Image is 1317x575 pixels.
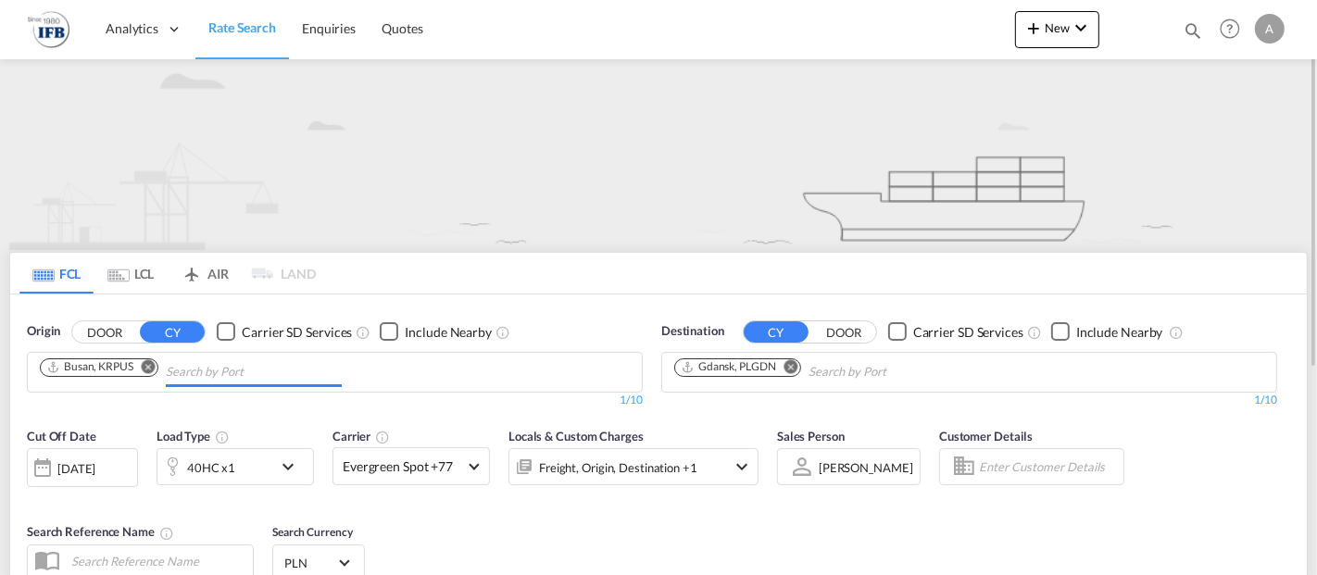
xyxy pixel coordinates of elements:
[168,253,242,294] md-tab-item: AIR
[343,457,463,476] span: Evergreen Spot +77
[166,357,342,387] input: Chips input.
[140,321,205,343] button: CY
[1022,20,1092,35] span: New
[277,456,308,478] md-icon: icon-chevron-down
[731,456,753,478] md-icon: icon-chevron-down
[888,322,1023,342] md-checkbox: Checkbox No Ink
[495,325,510,340] md-icon: Unchecked: Ignores neighbouring ports when fetching rates.Checked : Includes neighbouring ports w...
[19,253,316,294] md-pagination-wrapper: Use the left and right arrow keys to navigate between tabs
[9,59,1308,250] img: new-FCL.png
[157,448,314,485] div: 40HC x1icon-chevron-down
[332,429,390,444] span: Carrier
[661,322,724,341] span: Destination
[1027,325,1042,340] md-icon: Unchecked: Search for CY (Container Yard) services for all selected carriers.Checked : Search for...
[744,321,809,343] button: CY
[356,325,370,340] md-icon: Unchecked: Search for CY (Container Yard) services for all selected carriers.Checked : Search for...
[72,321,137,343] button: DOOR
[284,555,336,571] span: PLN
[382,20,422,36] span: Quotes
[302,20,356,36] span: Enquiries
[1255,14,1285,44] div: A
[57,460,95,477] div: [DATE]
[1015,11,1099,48] button: icon-plus 400-fgNewicon-chevron-down
[539,455,697,481] div: Freight Origin Destination Factory Stuffing
[819,460,913,475] div: [PERSON_NAME]
[46,359,137,375] div: Press delete to remove this chip.
[661,393,1277,408] div: 1/10
[181,263,203,277] md-icon: icon-airplane
[817,454,915,481] md-select: Sales Person: Agata Wojczyńska
[27,485,41,510] md-datepicker: Select
[1070,17,1092,39] md-icon: icon-chevron-down
[1214,13,1246,44] span: Help
[1076,323,1163,342] div: Include Nearby
[242,323,352,342] div: Carrier SD Services
[106,19,158,38] span: Analytics
[1183,20,1203,41] md-icon: icon-magnify
[939,429,1033,444] span: Customer Details
[979,453,1118,481] input: Enter Customer Details
[809,357,985,387] input: Chips input.
[130,359,157,378] button: Remove
[272,525,353,539] span: Search Currency
[1051,322,1163,342] md-checkbox: Checkbox No Ink
[1169,325,1184,340] md-icon: Unchecked: Ignores neighbouring ports when fetching rates.Checked : Includes neighbouring ports w...
[157,429,230,444] span: Load Type
[62,547,253,575] input: Search Reference Name
[405,323,492,342] div: Include Nearby
[1022,17,1045,39] md-icon: icon-plus 400-fg
[215,430,230,444] md-icon: icon-information-outline
[187,455,235,481] div: 40HC x1
[94,253,168,294] md-tab-item: LCL
[1183,20,1203,48] div: icon-magnify
[772,359,800,378] button: Remove
[27,429,96,444] span: Cut Off Date
[811,321,876,343] button: DOOR
[508,448,759,485] div: Freight Origin Destination Factory Stuffingicon-chevron-down
[159,526,174,541] md-icon: Your search will be saved by the below given name
[681,359,776,375] div: Gdansk, PLGDN
[681,359,780,375] div: Press delete to remove this chip.
[913,323,1023,342] div: Carrier SD Services
[46,359,133,375] div: Busan, KRPUS
[27,524,174,539] span: Search Reference Name
[375,430,390,444] md-icon: The selected Trucker/Carrierwill be displayed in the rate results If the rates are from another f...
[1214,13,1255,46] div: Help
[217,322,352,342] md-checkbox: Checkbox No Ink
[27,322,60,341] span: Origin
[508,429,644,444] span: Locals & Custom Charges
[380,322,492,342] md-checkbox: Checkbox No Ink
[37,353,349,387] md-chips-wrap: Chips container. Use arrow keys to select chips.
[19,253,94,294] md-tab-item: FCL
[27,448,138,487] div: [DATE]
[28,8,69,50] img: 2b726980256c11eeaa87296e05903fd5.png
[27,393,643,408] div: 1/10
[208,19,276,35] span: Rate Search
[777,429,845,444] span: Sales Person
[671,353,992,387] md-chips-wrap: Chips container. Use arrow keys to select chips.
